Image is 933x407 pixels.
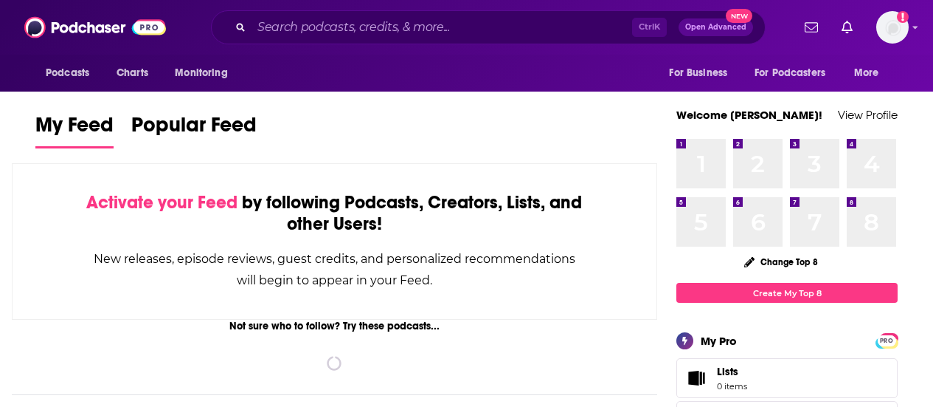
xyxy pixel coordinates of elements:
span: Ctrl K [632,18,667,37]
button: open menu [35,59,108,87]
a: View Profile [838,108,898,122]
a: Create My Top 8 [676,283,898,303]
span: Popular Feed [131,112,257,146]
a: Lists [676,358,898,398]
button: Open AdvancedNew [679,18,753,36]
div: New releases, episode reviews, guest credits, and personalized recommendations will begin to appe... [86,248,583,291]
a: PRO [878,335,895,346]
span: 0 items [717,381,747,391]
img: User Profile [876,11,909,44]
span: Charts [117,63,148,83]
button: open menu [164,59,246,87]
span: Logged in as ShannonHennessey [876,11,909,44]
a: Show notifications dropdown [799,15,824,40]
div: Search podcasts, credits, & more... [211,10,766,44]
span: My Feed [35,112,114,146]
button: Change Top 8 [735,253,827,271]
a: Charts [107,59,157,87]
input: Search podcasts, credits, & more... [252,16,632,39]
button: Show profile menu [876,11,909,44]
a: Popular Feed [131,112,257,148]
div: by following Podcasts, Creators, Lists, and other Users! [86,192,583,235]
span: For Podcasters [755,63,825,83]
span: For Business [669,63,727,83]
img: Podchaser - Follow, Share and Rate Podcasts [24,13,166,41]
span: PRO [878,335,895,346]
button: open menu [659,59,746,87]
div: My Pro [701,334,737,348]
a: Welcome [PERSON_NAME]! [676,108,822,122]
svg: Add a profile image [897,11,909,23]
div: Not sure who to follow? Try these podcasts... [12,320,657,332]
span: Lists [681,368,711,389]
button: open menu [844,59,898,87]
span: More [854,63,879,83]
span: New [726,9,752,23]
span: Open Advanced [685,24,746,31]
a: My Feed [35,112,114,148]
span: Podcasts [46,63,89,83]
span: Lists [717,365,747,378]
span: Monitoring [175,63,227,83]
a: Show notifications dropdown [836,15,859,40]
span: Activate your Feed [86,191,237,213]
button: open menu [745,59,847,87]
span: Lists [717,365,738,378]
